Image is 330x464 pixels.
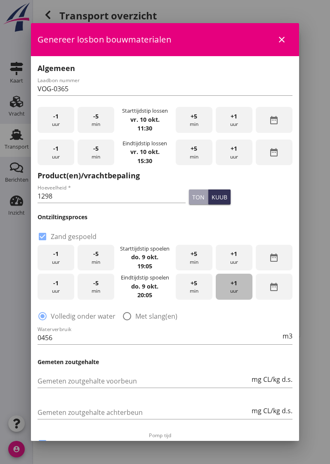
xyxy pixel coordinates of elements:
[137,291,152,299] strong: 20:05
[51,440,101,448] label: Droog gepompt
[280,439,292,445] div: uur
[53,249,59,258] span: -1
[38,406,250,419] input: Gemeten zoutgehalte achterbeun
[191,249,197,258] span: +5
[120,245,170,253] div: Starttijdstip spoelen
[53,279,59,288] span: -1
[269,115,279,125] i: date_range
[130,116,160,123] strong: vr. 10 okt.
[38,107,74,133] div: uur
[176,140,212,166] div: min
[212,193,227,201] div: kuub
[137,157,152,165] strong: 15:30
[208,189,231,204] button: kuub
[93,112,99,121] span: -5
[191,279,197,288] span: +5
[130,148,160,156] strong: vr. 10 okt.
[53,112,59,121] span: -1
[137,124,152,132] strong: 11:30
[93,279,99,288] span: -5
[53,144,59,153] span: -1
[216,274,252,300] div: uur
[51,232,97,241] label: Zand gespoeld
[51,312,115,320] label: Volledig onder water
[191,112,197,121] span: +5
[176,245,212,271] div: min
[38,140,74,166] div: uur
[38,213,292,221] h3: Ontziltingsproces
[93,249,99,258] span: -5
[216,245,252,271] div: uur
[250,407,292,414] div: mg CL/kg d.s.
[192,193,205,201] div: ton
[137,262,152,270] strong: 19:05
[31,23,299,56] div: Genereer losbon bouwmaterialen
[38,245,74,271] div: uur
[176,107,212,133] div: min
[131,282,158,290] strong: do. 9 okt.
[78,274,114,300] div: min
[191,144,197,153] span: +5
[189,189,208,204] button: ton
[269,253,279,263] i: date_range
[231,249,237,258] span: +1
[231,112,237,121] span: +1
[78,140,114,166] div: min
[149,437,280,450] input: Pomp tijd
[123,140,167,147] div: Eindtijdstip lossen
[135,312,177,320] label: Met slang(en)
[250,376,292,383] div: mg CL/kg d.s.
[38,357,292,366] h3: Gemeten zoutgehalte
[78,245,114,271] div: min
[38,374,250,388] input: Gemeten zoutgehalte voorbeun
[216,140,252,166] div: uur
[93,144,99,153] span: -5
[131,253,158,261] strong: do. 9 okt.
[231,144,237,153] span: +1
[38,63,292,74] h2: Algemeen
[38,82,292,95] input: Laadbon nummer
[38,170,292,181] h2: Product(en)/vrachtbepaling
[269,147,279,157] i: date_range
[269,282,279,292] i: date_range
[38,274,74,300] div: uur
[38,189,186,203] input: Hoeveelheid *
[216,107,252,133] div: uur
[231,279,237,288] span: +1
[78,107,114,133] div: min
[121,274,169,282] div: Eindtijdstip spoelen
[122,107,168,115] div: Starttijdstip lossen
[38,331,281,344] input: Waterverbruik
[176,274,212,300] div: min
[277,35,287,45] i: close
[281,333,292,339] div: m3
